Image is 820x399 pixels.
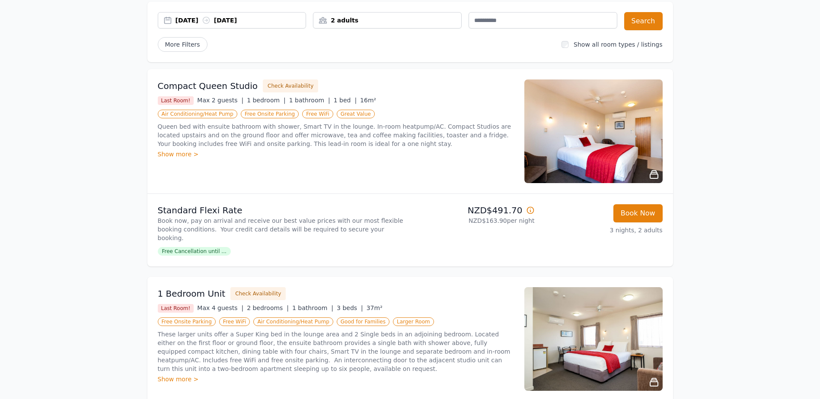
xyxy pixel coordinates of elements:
[158,150,514,158] div: Show more >
[624,12,663,30] button: Search
[367,304,383,311] span: 37m²
[158,304,194,313] span: Last Room!
[158,37,207,52] span: More Filters
[158,216,407,242] p: Book now, pay on arrival and receive our best value prices with our most flexible booking conditi...
[230,287,286,300] button: Check Availability
[158,317,216,326] span: Free Onsite Parking
[158,122,514,148] p: Queen bed with ensuite bathroom with shower, Smart TV in the lounge. In-room heatpump/AC. Compact...
[292,304,333,311] span: 1 bathroom |
[158,110,237,118] span: Air Conditioning/Heat Pump
[337,304,363,311] span: 3 beds |
[313,16,461,25] div: 2 adults
[247,304,289,311] span: 2 bedrooms |
[414,204,535,216] p: NZD$491.70
[158,80,258,92] h3: Compact Queen Studio
[337,317,389,326] span: Good for Families
[241,110,299,118] span: Free Onsite Parking
[247,97,286,104] span: 1 bedroom |
[360,97,376,104] span: 16m²
[175,16,306,25] div: [DATE] [DATE]
[219,317,250,326] span: Free WiFi
[197,304,243,311] span: Max 4 guests |
[337,110,375,118] span: Great Value
[158,330,514,373] p: These larger units offer a Super King bed in the lounge area and 2 Single beds in an adjoining be...
[334,97,357,104] span: 1 bed |
[393,317,434,326] span: Larger Room
[158,375,514,383] div: Show more >
[414,216,535,225] p: NZD$163.90 per night
[542,226,663,234] p: 3 nights, 2 adults
[158,204,407,216] p: Standard Flexi Rate
[574,41,662,48] label: Show all room types / listings
[158,96,194,105] span: Last Room!
[263,79,318,92] button: Check Availability
[158,247,231,256] span: Free Cancellation until ...
[158,288,226,300] h3: 1 Bedroom Unit
[302,110,333,118] span: Free WiFi
[613,204,663,222] button: Book Now
[289,97,330,104] span: 1 bathroom |
[253,317,333,326] span: Air Conditioning/Heat Pump
[197,97,243,104] span: Max 2 guests |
